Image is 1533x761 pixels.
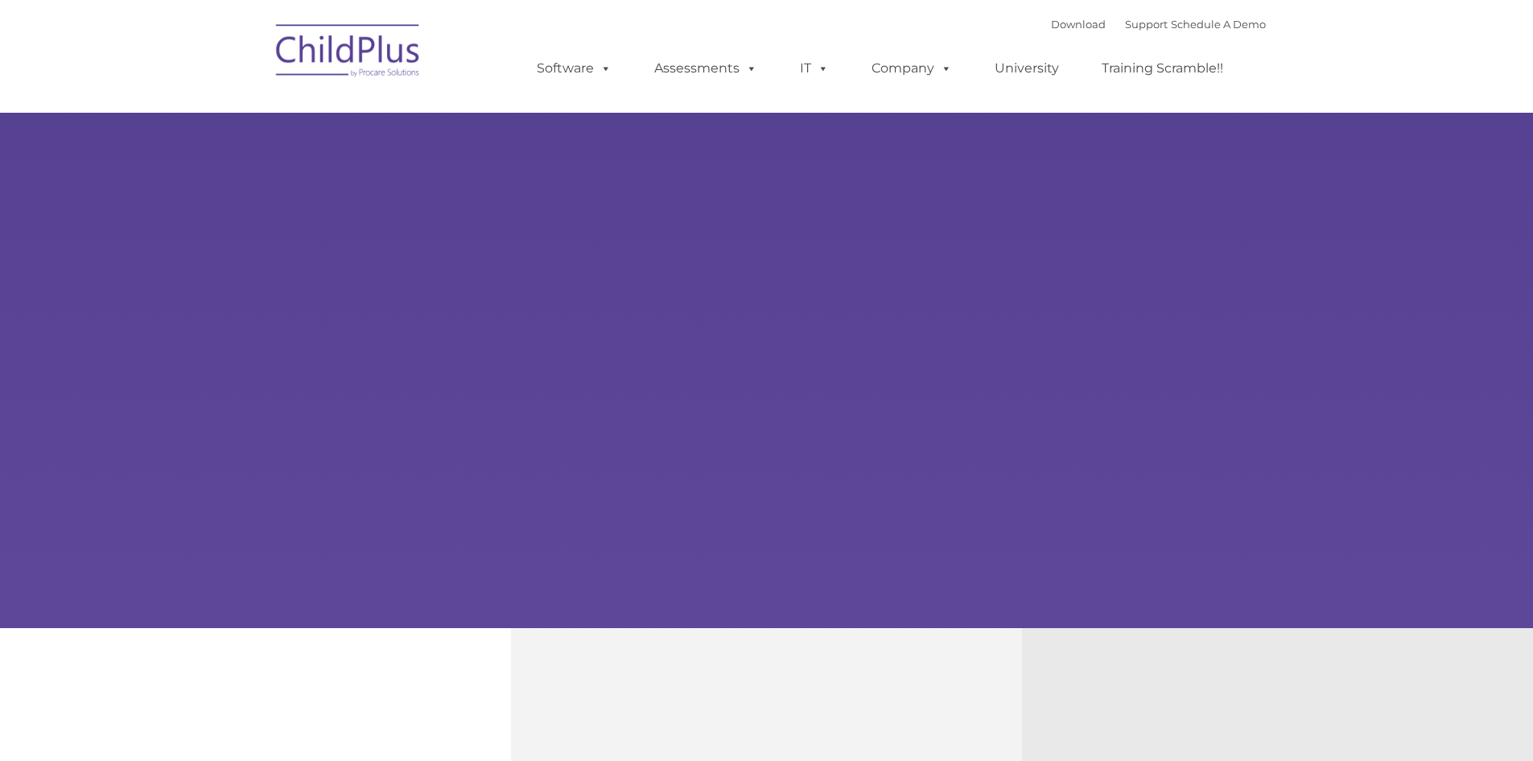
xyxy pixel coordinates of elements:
[268,13,429,93] img: ChildPlus by Procare Solutions
[1125,18,1168,31] a: Support
[855,52,968,85] a: Company
[638,52,773,85] a: Assessments
[1086,52,1239,85] a: Training Scramble!!
[979,52,1075,85] a: University
[1171,18,1266,31] a: Schedule A Demo
[1051,18,1266,31] font: |
[784,52,845,85] a: IT
[521,52,628,85] a: Software
[1051,18,1106,31] a: Download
